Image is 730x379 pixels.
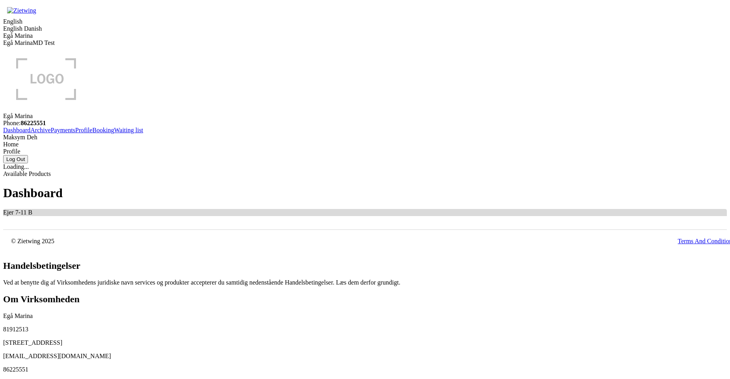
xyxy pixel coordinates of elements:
strong: 86225551 [20,120,46,126]
div: Phone: [3,120,727,127]
div: Loading... [3,163,727,170]
a: Payments [51,127,75,133]
a: Booking [93,127,114,133]
a: Waiting list [114,127,143,133]
div: Ejer 7-11 B [3,209,727,216]
h2: Handelsbetingelser [3,261,727,271]
a: English [3,25,22,32]
a: Egå Marina [3,39,33,46]
p: 81912513 [3,326,727,333]
a: MD Test [33,39,55,46]
a: Dashboard [3,127,30,133]
p: 86225551 [3,366,727,373]
p: [STREET_ADDRESS] [3,339,727,346]
div: Egå Marina [3,113,727,120]
p: Ved at benytte dig af Virksomhedens juridiske navn services og produkter accepterer du samtidig n... [3,279,727,286]
div: Profile [3,148,727,155]
span: Maksym Deh [3,134,37,141]
div: Available Products [3,170,727,177]
button: Log Out [3,155,28,163]
a: Archive [30,127,51,133]
img: Zietwing [3,3,40,18]
span: English [3,18,22,25]
p: Egå Marina [3,312,727,320]
h1: Dashboard [3,186,727,200]
span: Egå Marina [3,32,33,39]
a: Profile [75,127,93,133]
h2: Om Virksomheden [3,294,727,305]
div: Home [3,141,727,148]
a: Danish [24,25,42,32]
img: logo [3,46,89,111]
p: [EMAIL_ADDRESS][DOMAIN_NAME] [3,353,727,360]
